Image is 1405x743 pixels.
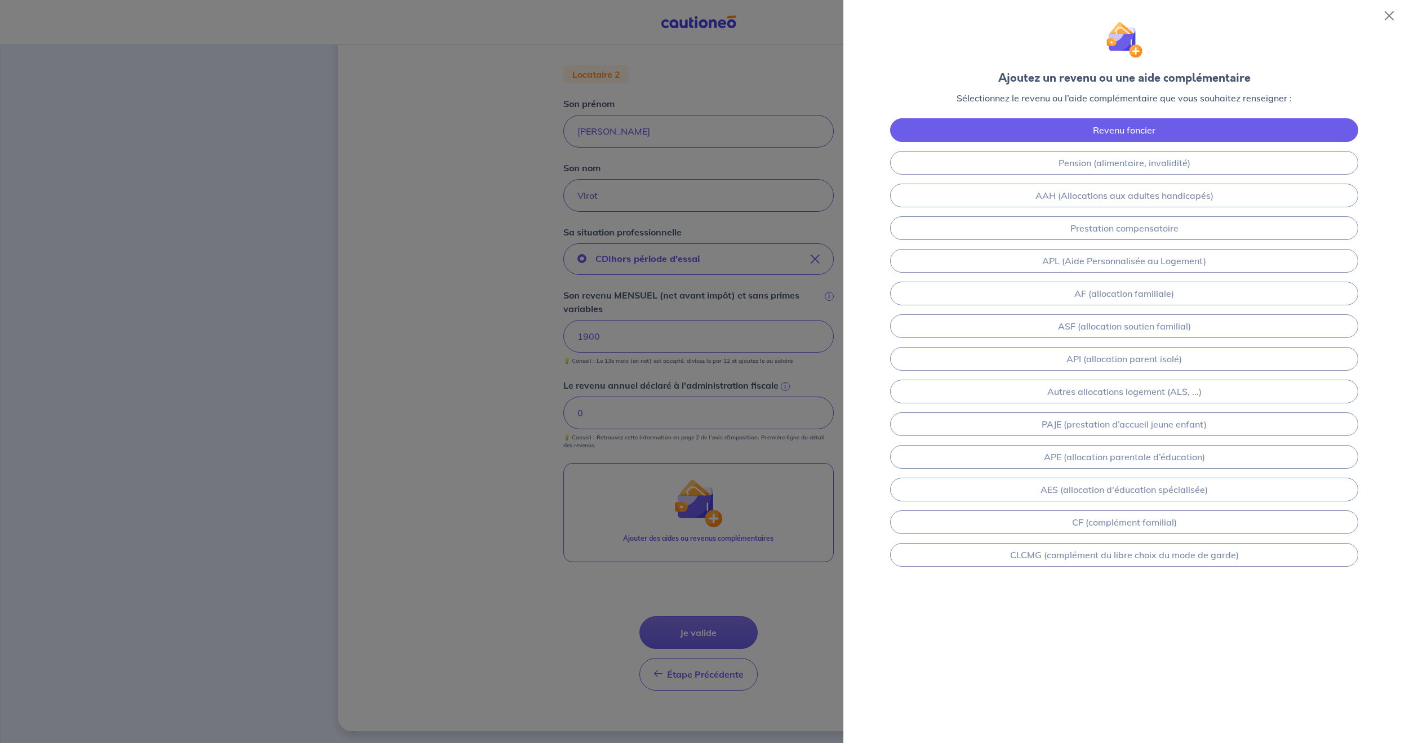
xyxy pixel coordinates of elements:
a: AAH (Allocations aux adultes handicapés) [890,184,1358,207]
a: APL (Aide Personnalisée au Logement) [890,249,1358,273]
a: CF (complément familial) [890,510,1358,534]
a: CLCMG (complément du libre choix du mode de garde) [890,543,1358,567]
a: APE (allocation parentale d’éducation) [890,445,1358,469]
a: Pension (alimentaire, invalidité) [890,151,1358,175]
a: Revenu foncier [890,118,1358,142]
a: Prestation compensatoire [890,216,1358,240]
a: PAJE (prestation d’accueil jeune enfant) [890,412,1358,436]
button: Close [1380,7,1398,25]
a: AF (allocation familiale) [890,282,1358,305]
a: ASF (allocation soutien familial) [890,314,1358,338]
p: Sélectionnez le revenu ou l’aide complémentaire que vous souhaitez renseigner : [957,91,1292,105]
div: Ajoutez un revenu ou une aide complémentaire [998,70,1251,87]
a: API (allocation parent isolé) [890,347,1358,371]
img: illu_wallet.svg [1106,21,1142,58]
a: AES (allocation d'éducation spécialisée) [890,478,1358,501]
a: Autres allocations logement (ALS, ...) [890,380,1358,403]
